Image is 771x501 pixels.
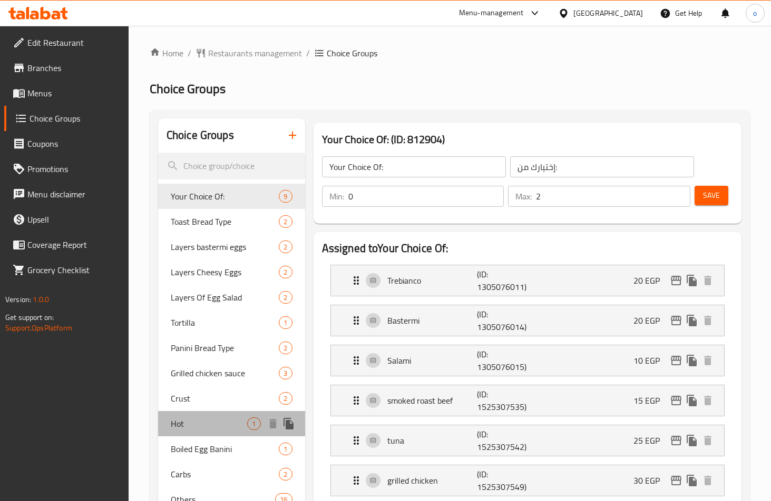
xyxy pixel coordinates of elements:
span: Save [703,189,720,202]
span: 9 [279,192,291,202]
div: Boiled Egg Banini1 [158,436,305,462]
button: Save [695,186,728,205]
a: Menus [4,81,129,106]
h3: Your Choice Of: (ID: 812904) [322,131,733,148]
span: Your Choice Of: [171,190,279,203]
div: Expand [331,345,724,376]
span: 1 [248,419,260,429]
button: edit [668,353,684,368]
span: Toast Bread Type [171,215,279,228]
div: Layers bastermi eggs2 [158,234,305,259]
span: 1 [279,318,291,328]
p: 10 EGP [633,354,668,367]
div: Hot1deleteduplicate [158,411,305,436]
button: edit [668,433,684,448]
h2: Choice Groups [167,127,234,143]
li: Expand [322,260,733,300]
span: 2 [279,267,291,277]
p: Salami [387,354,477,367]
p: Bastermi [387,314,477,327]
span: Get support on: [5,310,54,324]
div: Choices [279,443,292,455]
a: Promotions [4,156,129,182]
a: Coupons [4,131,129,156]
span: 2 [279,343,291,353]
div: Layers Cheesy Eggs2 [158,259,305,285]
span: 2 [279,217,291,227]
button: delete [700,273,716,288]
p: grilled chicken [387,474,477,487]
div: [GEOGRAPHIC_DATA] [573,7,643,19]
button: duplicate [684,433,700,448]
div: Choices [279,342,292,354]
a: Restaurants management [196,47,302,59]
span: Panini Bread Type [171,342,279,354]
span: Restaurants management [208,47,302,59]
span: Choice Groups [150,77,226,101]
li: Expand [322,380,733,420]
a: Grocery Checklist [4,257,129,283]
h2: Assigned to Your Choice Of: [322,241,733,256]
span: Layers Of Egg Salad [171,291,279,304]
a: Upsell [4,207,129,232]
span: Choice Groups [327,47,377,59]
button: edit [668,313,684,328]
span: 2 [279,242,291,252]
li: Expand [322,420,733,460]
div: Choices [279,392,292,405]
div: Choices [279,367,292,379]
button: edit [668,273,684,288]
span: Coverage Report [27,238,120,251]
div: Menu-management [459,7,524,19]
p: 20 EGP [633,274,668,287]
span: Crust [171,392,279,405]
span: Layers bastermi eggs [171,241,279,253]
p: (ID: 1525307549) [477,468,537,493]
div: Panini Bread Type2 [158,335,305,360]
span: o [753,7,757,19]
span: Grilled chicken sauce [171,367,279,379]
li: Expand [322,300,733,340]
span: Edit Restaurant [27,36,120,49]
button: delete [700,473,716,488]
button: duplicate [281,416,297,432]
input: search [158,153,305,179]
button: delete [700,353,716,368]
p: smoked roast beef [387,394,477,407]
span: Choice Groups [30,112,120,125]
button: duplicate [684,313,700,328]
p: (ID: 1525307542) [477,428,537,453]
span: Grocery Checklist [27,264,120,276]
div: Expand [331,425,724,456]
span: Carbs [171,468,279,480]
span: Coupons [27,137,120,150]
p: (ID: 1305076015) [477,348,537,373]
div: Choices [279,190,292,203]
li: Expand [322,340,733,380]
p: 25 EGP [633,434,668,447]
a: Coverage Report [4,232,129,257]
div: Expand [331,385,724,416]
div: Choices [279,241,292,253]
span: Menu disclaimer [27,188,120,201]
div: Expand [331,305,724,336]
p: 30 EGP [633,474,668,487]
li: / [306,47,310,59]
p: tuna [387,434,477,447]
a: Home [150,47,183,59]
div: Choices [279,468,292,480]
a: Menu disclaimer [4,182,129,207]
span: 2 [279,394,291,404]
div: Tortilla1 [158,310,305,335]
button: edit [668,473,684,488]
div: Toast Bread Type2 [158,209,305,234]
span: Branches [27,62,120,74]
div: Choices [247,417,260,430]
p: Trebianco [387,274,477,287]
p: 15 EGP [633,394,668,407]
p: 20 EGP [633,314,668,327]
span: 1.0.0 [33,293,49,306]
span: Layers Cheesy Eggs [171,266,279,278]
a: Support.OpsPlatform [5,321,72,335]
li: Expand [322,460,733,500]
